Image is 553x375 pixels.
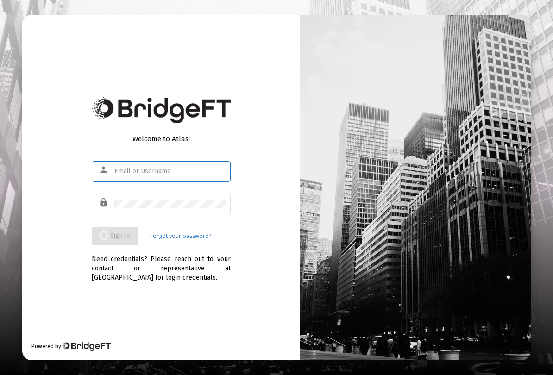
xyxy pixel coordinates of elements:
input: Email or Username [114,168,226,175]
a: Forgot your password? [150,231,211,241]
div: Powered by [31,342,111,351]
span: Sign In [99,232,131,240]
mat-icon: person [99,164,110,175]
button: Sign In [92,227,138,245]
mat-icon: lock [99,197,110,208]
div: Welcome to Atlas! [92,134,231,144]
div: Need credentials? Please reach out to your contact or representative at [GEOGRAPHIC_DATA] for log... [92,245,231,282]
img: Bridge Financial Technology Logo [92,97,231,123]
img: Bridge Financial Technology Logo [62,342,111,351]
